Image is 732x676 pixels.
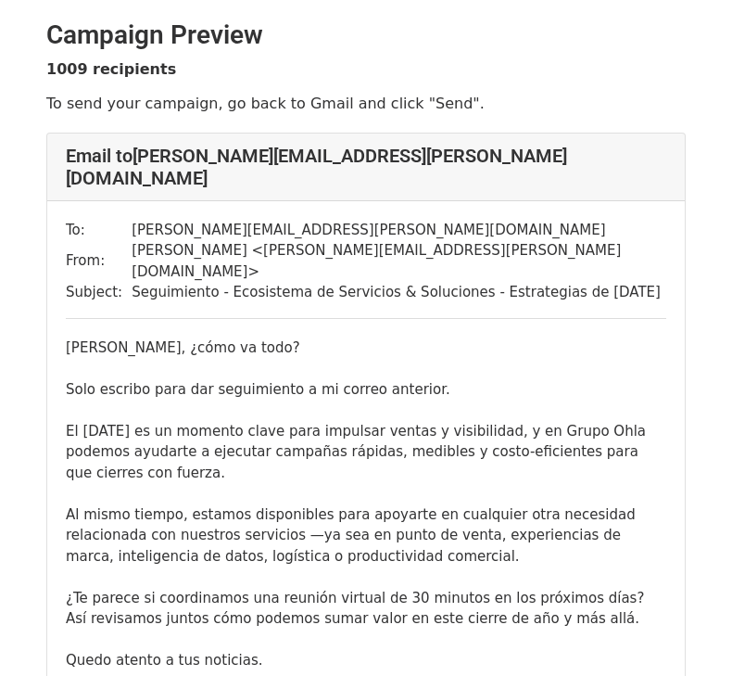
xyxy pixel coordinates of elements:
[46,60,176,78] strong: 1009 recipients
[66,145,666,189] h4: Email to [PERSON_NAME][EMAIL_ADDRESS][PERSON_NAME][DOMAIN_NAME]
[66,338,666,401] div: , ¿cómo va todo? Solo escribo para dar seguimiento a mi correo anterior.
[46,94,686,113] p: To send your campaign, go back to Gmail and click "Send".
[132,220,666,241] td: [PERSON_NAME][EMAIL_ADDRESS][PERSON_NAME][DOMAIN_NAME]
[66,220,132,241] td: To:
[66,240,132,282] td: From:
[132,282,666,303] td: Seguimiento - Ecosistema de Servicios & Soluciones - Estrategias de [DATE]
[46,19,686,51] h2: Campaign Preview
[66,339,182,356] span: [PERSON_NAME]
[132,240,666,282] td: [PERSON_NAME] < [PERSON_NAME][EMAIL_ADDRESS][PERSON_NAME][DOMAIN_NAME] >
[66,282,132,303] td: Subject:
